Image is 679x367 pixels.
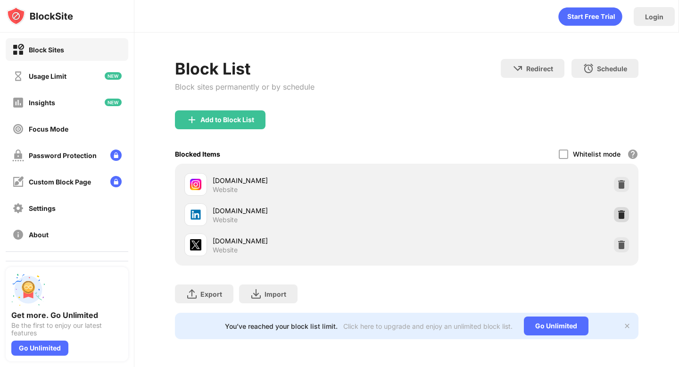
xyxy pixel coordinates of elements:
[11,322,123,337] div: Be the first to enjoy our latest features
[524,317,588,335] div: Go Unlimited
[11,310,123,320] div: Get more. Go Unlimited
[343,322,513,330] div: Click here to upgrade and enjoy an unlimited block list.
[29,125,68,133] div: Focus Mode
[12,70,24,82] img: time-usage-off.svg
[645,13,663,21] div: Login
[190,239,201,250] img: favicons
[175,82,315,92] div: Block sites permanently or by schedule
[623,322,631,330] img: x-button.svg
[175,150,220,158] div: Blocked Items
[190,179,201,190] img: favicons
[213,216,238,224] div: Website
[12,150,24,161] img: password-protection-off.svg
[213,175,406,185] div: [DOMAIN_NAME]
[558,7,622,26] div: animation
[7,7,73,25] img: logo-blocksite.svg
[12,176,24,188] img: customize-block-page-off.svg
[29,99,55,107] div: Insights
[29,151,97,159] div: Password Protection
[12,202,24,214] img: settings-off.svg
[200,116,254,124] div: Add to Block List
[29,46,64,54] div: Block Sites
[213,206,406,216] div: [DOMAIN_NAME]
[11,341,68,356] div: Go Unlimited
[175,59,315,78] div: Block List
[29,178,91,186] div: Custom Block Page
[29,72,66,80] div: Usage Limit
[213,246,238,254] div: Website
[597,65,627,73] div: Schedule
[225,322,338,330] div: You’ve reached your block list limit.
[213,236,406,246] div: [DOMAIN_NAME]
[12,123,24,135] img: focus-off.svg
[265,290,286,298] div: Import
[12,229,24,241] img: about-off.svg
[12,97,24,108] img: insights-off.svg
[526,65,553,73] div: Redirect
[190,209,201,220] img: favicons
[29,204,56,212] div: Settings
[213,185,238,194] div: Website
[105,99,122,106] img: new-icon.svg
[573,150,621,158] div: Whitelist mode
[29,231,49,239] div: About
[110,150,122,161] img: lock-menu.svg
[12,44,24,56] img: block-on.svg
[11,273,45,307] img: push-unlimited.svg
[105,72,122,80] img: new-icon.svg
[110,176,122,187] img: lock-menu.svg
[200,290,222,298] div: Export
